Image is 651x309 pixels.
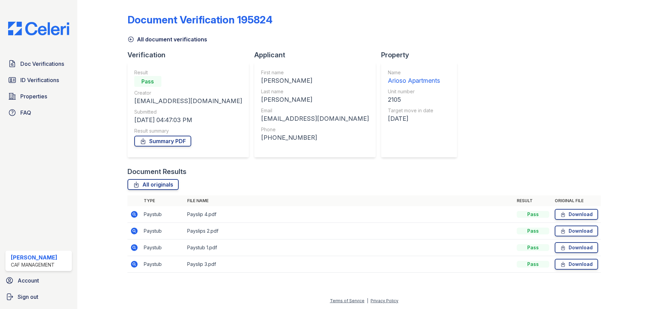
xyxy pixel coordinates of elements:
div: Name [388,69,440,76]
div: Pass [517,244,549,251]
span: Doc Verifications [20,60,64,68]
td: Paystub [141,239,184,256]
div: Property [381,50,462,60]
th: Original file [552,195,601,206]
td: Paystub [141,223,184,239]
a: All document verifications [127,35,207,43]
div: [EMAIL_ADDRESS][DOMAIN_NAME] [261,114,369,123]
div: Unit number [388,88,440,95]
div: [PHONE_NUMBER] [261,133,369,142]
div: Result summary [134,128,242,134]
span: FAQ [20,109,31,117]
a: All originals [127,179,179,190]
div: Phone [261,126,369,133]
td: Payslip 3.pdf [184,256,514,273]
div: Pass [517,261,549,268]
div: First name [261,69,369,76]
div: Pass [517,211,549,218]
div: | [367,298,368,303]
a: Download [555,226,598,236]
div: Document Verification 195824 [127,14,273,26]
th: Type [141,195,184,206]
a: Summary PDF [134,136,191,147]
div: Applicant [254,50,381,60]
td: Paystub [141,206,184,223]
div: Pass [134,76,161,87]
th: File name [184,195,514,206]
td: Paystub [141,256,184,273]
div: [EMAIL_ADDRESS][DOMAIN_NAME] [134,96,242,106]
a: Account [3,274,75,287]
td: Paystub 1.pdf [184,239,514,256]
div: Submitted [134,109,242,115]
div: [DATE] [388,114,440,123]
a: FAQ [5,106,72,119]
a: Download [555,209,598,220]
div: Verification [127,50,254,60]
div: [DATE] 04:47:03 PM [134,115,242,125]
div: [PERSON_NAME] [11,253,57,262]
div: Pass [517,228,549,234]
a: Sign out [3,290,75,304]
div: Email [261,107,369,114]
a: Terms of Service [330,298,364,303]
a: Name Arioso Apartments [388,69,440,85]
td: Payslips 2.pdf [184,223,514,239]
span: Account [18,276,39,285]
th: Result [514,195,552,206]
span: Sign out [18,293,38,301]
a: Download [555,259,598,270]
span: ID Verifications [20,76,59,84]
div: Result [134,69,242,76]
td: Payslip 4.pdf [184,206,514,223]
a: Doc Verifications [5,57,72,71]
img: CE_Logo_Blue-a8612792a0a2168367f1c8372b55b34899dd931a85d93a1a3d3e32e68fde9ad4.png [3,22,75,35]
a: ID Verifications [5,73,72,87]
div: Target move in date [388,107,440,114]
div: Last name [261,88,369,95]
a: Privacy Policy [371,298,398,303]
div: Document Results [127,167,186,176]
div: [PERSON_NAME] [261,76,369,85]
div: 2105 [388,95,440,104]
span: Properties [20,92,47,100]
div: [PERSON_NAME] [261,95,369,104]
div: Arioso Apartments [388,76,440,85]
div: CAF Management [11,262,57,268]
div: Creator [134,90,242,96]
a: Properties [5,90,72,103]
a: Download [555,242,598,253]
